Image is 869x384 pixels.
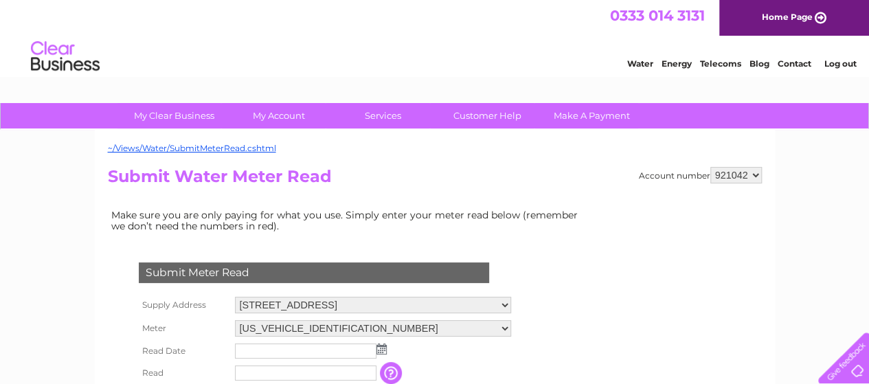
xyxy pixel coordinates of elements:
th: Read [135,362,232,384]
div: Submit Meter Read [139,262,489,283]
a: Make A Payment [535,103,648,128]
a: 0333 014 3131 [610,7,705,24]
th: Supply Address [135,293,232,317]
td: Make sure you are only paying for what you use. Simply enter your meter read below (remember we d... [108,206,589,235]
img: ... [376,343,387,354]
input: Information [380,362,405,384]
a: Energy [662,58,692,69]
a: ~/Views/Water/SubmitMeterRead.cshtml [108,143,276,153]
a: Blog [749,58,769,69]
a: Log out [824,58,856,69]
a: My Account [222,103,335,128]
div: Clear Business is a trading name of Verastar Limited (registered in [GEOGRAPHIC_DATA] No. 3667643... [111,8,760,67]
th: Read Date [135,340,232,362]
a: My Clear Business [117,103,231,128]
h2: Submit Water Meter Read [108,167,762,193]
img: logo.png [30,36,100,78]
a: Customer Help [431,103,544,128]
a: Telecoms [700,58,741,69]
div: Account number [639,167,762,183]
th: Meter [135,317,232,340]
a: Water [627,58,653,69]
a: Services [326,103,440,128]
a: Contact [778,58,811,69]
